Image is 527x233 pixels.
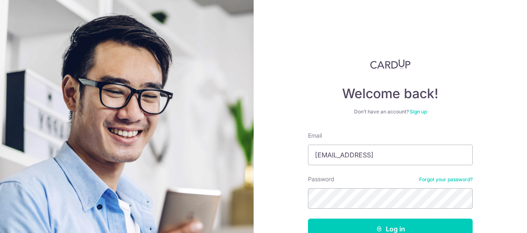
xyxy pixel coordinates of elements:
[308,175,334,183] label: Password
[308,85,473,102] h4: Welcome back!
[308,131,322,140] label: Email
[308,145,473,165] input: Enter your Email
[410,108,427,115] a: Sign up
[419,176,473,183] a: Forgot your password?
[308,108,473,115] div: Don’t have an account?
[370,59,410,69] img: CardUp Logo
